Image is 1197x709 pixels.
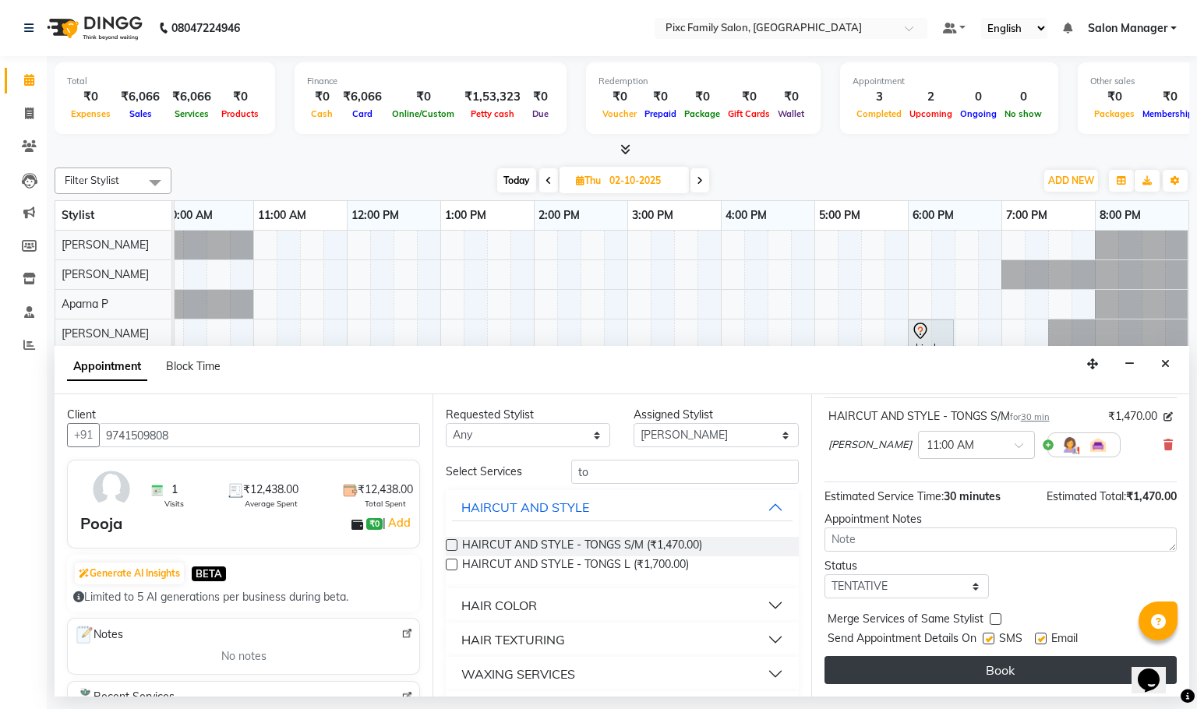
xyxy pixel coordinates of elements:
[166,359,221,373] span: Block Time
[388,88,458,106] div: ₹0
[254,204,310,227] a: 11:00 AM
[724,108,774,119] span: Gift Cards
[171,108,213,119] span: Services
[605,169,683,192] input: 2025-10-02
[909,204,958,227] a: 6:00 PM
[67,75,263,88] div: Total
[824,489,944,503] span: Estimated Service Time:
[62,238,149,252] span: [PERSON_NAME]
[956,88,1001,106] div: 0
[571,460,799,484] input: Search by service name
[65,174,119,186] span: Filter Stylist
[452,591,792,619] button: HAIR COLOR
[853,75,1046,88] div: Appointment
[161,204,217,227] a: 10:00 AM
[307,108,337,119] span: Cash
[906,108,956,119] span: Upcoming
[171,6,240,50] b: 08047224946
[458,88,527,106] div: ₹1,53,323
[1154,352,1177,376] button: Close
[62,297,108,311] span: Aparna P
[1001,88,1046,106] div: 0
[956,108,1001,119] span: Ongoing
[192,566,226,581] span: BETA
[115,88,166,106] div: ₹6,066
[774,88,808,106] div: ₹0
[828,437,912,453] span: [PERSON_NAME]
[680,88,724,106] div: ₹0
[598,75,808,88] div: Redemption
[1047,489,1126,503] span: Estimated Total:
[461,665,575,683] div: WAXING SERVICES
[67,88,115,106] div: ₹0
[527,88,554,106] div: ₹0
[1089,436,1107,454] img: Interior.png
[1108,408,1157,425] span: ₹1,470.00
[40,6,147,50] img: logo
[853,88,906,106] div: 3
[245,498,298,510] span: Average Spent
[462,556,689,576] span: HAIRCUT AND STYLE - TONGS L (₹1,700.00)
[307,88,337,106] div: ₹0
[164,498,184,510] span: Visits
[824,656,1177,684] button: Book
[358,481,413,498] span: ₹12,438.00
[452,660,792,688] button: WAXING SERVICES
[1088,20,1167,37] span: Salon Manager
[217,88,263,106] div: ₹0
[366,518,383,531] span: ₹0
[497,168,536,192] span: Today
[999,630,1022,650] span: SMS
[598,88,641,106] div: ₹0
[535,204,584,227] a: 2:00 PM
[1051,630,1078,650] span: Email
[166,88,217,106] div: ₹6,066
[572,175,605,186] span: Thu
[221,648,267,665] span: No notes
[628,204,677,227] a: 3:00 PM
[724,88,774,106] div: ₹0
[1096,204,1145,227] a: 8:00 PM
[452,626,792,654] button: HAIR TEXTURING
[1002,204,1051,227] a: 7:00 PM
[462,537,702,556] span: HAIRCUT AND STYLE - TONGS S/M (₹1,470.00)
[828,630,976,650] span: Send Appointment Details On
[434,464,560,480] div: Select Services
[452,493,792,521] button: HAIRCUT AND STYLE
[62,208,94,222] span: Stylist
[1048,175,1094,186] span: ADD NEW
[528,108,553,119] span: Due
[467,108,518,119] span: Petty cash
[680,108,724,119] span: Package
[337,88,388,106] div: ₹6,066
[217,108,263,119] span: Products
[441,204,490,227] a: 1:00 PM
[243,481,298,498] span: ₹12,438.00
[74,688,175,707] span: Recent Services
[1044,170,1098,192] button: ADD NEW
[1061,436,1079,454] img: Hairdresser.png
[307,75,554,88] div: Finance
[89,467,134,512] img: avatar
[365,498,406,510] span: Total Spent
[815,204,864,227] a: 5:00 PM
[446,407,610,423] div: Requested Stylist
[853,108,906,119] span: Completed
[386,513,413,532] a: Add
[348,204,403,227] a: 12:00 PM
[1090,88,1139,106] div: ₹0
[1001,108,1046,119] span: No show
[67,353,147,381] span: Appointment
[641,108,680,119] span: Prepaid
[67,108,115,119] span: Expenses
[348,108,376,119] span: Card
[774,108,808,119] span: Wallet
[383,513,413,532] span: |
[722,204,771,227] a: 4:00 PM
[824,558,989,574] div: Status
[906,88,956,106] div: 2
[461,498,589,517] div: HAIRCUT AND STYLE
[74,625,123,645] span: Notes
[828,408,1050,425] div: HAIRCUT AND STYLE - TONGS S/M
[67,407,420,423] div: Client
